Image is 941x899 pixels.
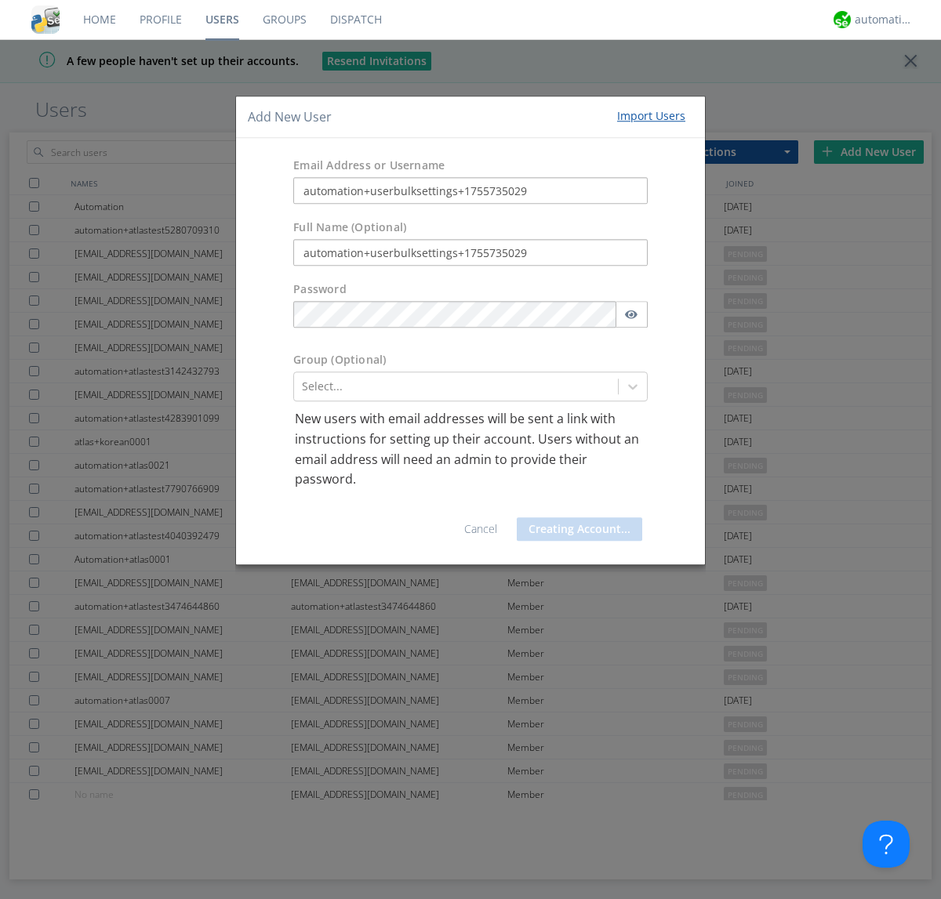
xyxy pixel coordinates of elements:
[293,282,347,298] label: Password
[293,178,648,205] input: e.g. email@address.com, Housekeeping1
[293,158,445,174] label: Email Address or Username
[293,353,386,368] label: Group (Optional)
[293,220,406,236] label: Full Name (Optional)
[617,108,685,124] div: Import Users
[834,11,851,28] img: d2d01cd9b4174d08988066c6d424eccd
[248,108,332,126] h4: Add New User
[517,517,642,541] button: Creating Account...
[464,521,497,536] a: Cancel
[855,12,914,27] div: automation+atlas
[293,240,648,266] input: Julie Appleseed
[31,5,60,34] img: cddb5a64eb264b2086981ab96f4c1ba7
[295,410,646,490] p: New users with email addresses will be sent a link with instructions for setting up their account...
